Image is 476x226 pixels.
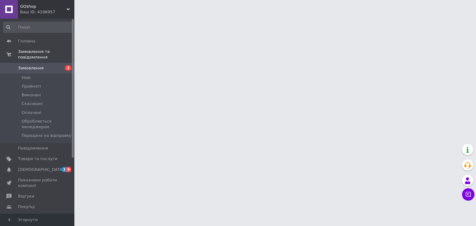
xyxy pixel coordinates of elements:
[18,177,57,189] span: Показники роботи компанії
[22,119,73,130] span: Обробляється менеджером
[65,65,71,71] span: 2
[66,167,71,172] span: 9
[18,146,48,151] span: Повідомлення
[18,49,74,60] span: Замовлення та повідомлення
[18,167,64,172] span: [DEMOGRAPHIC_DATA]
[18,65,44,71] span: Замовлення
[22,92,41,98] span: Виконані
[22,110,41,115] span: Оплачені
[18,38,35,44] span: Головна
[22,75,31,80] span: Нові
[22,84,41,89] span: Прийняті
[20,4,67,9] span: GOshop
[3,22,73,33] input: Пошук
[20,9,74,15] div: Ваш ID: 4106957
[62,167,67,172] span: 3
[18,156,57,162] span: Товари та послуги
[18,204,35,210] span: Покупці
[18,193,34,199] span: Відгуки
[462,188,474,201] button: Чат з покупцем
[22,133,71,138] span: Передано на відправку
[22,101,43,106] span: Скасовані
